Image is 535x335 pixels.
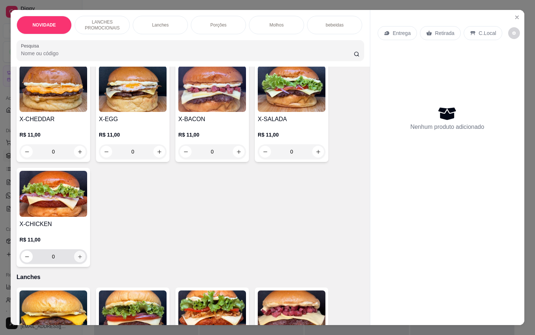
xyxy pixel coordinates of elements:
img: product-image [99,66,167,112]
button: increase-product-quantity [74,251,86,262]
p: Retirada [435,29,454,37]
p: Molhos [270,22,284,28]
p: Nenhum produto adicionado [410,123,484,131]
button: decrease-product-quantity [180,146,192,158]
img: product-image [258,66,325,112]
input: Pesquisa [21,50,354,57]
button: decrease-product-quantity [21,251,33,262]
p: LANCHES PROMOCIONAIS [81,19,124,31]
h4: X-SALADA [258,115,325,124]
p: R$ 11,00 [19,236,87,243]
button: decrease-product-quantity [508,27,520,39]
h4: X-EGG [99,115,167,124]
p: R$ 11,00 [258,131,325,138]
p: R$ 11,00 [19,131,87,138]
p: Lanches [152,22,168,28]
p: Entrega [393,29,411,37]
button: decrease-product-quantity [21,146,33,158]
p: R$ 11,00 [178,131,246,138]
button: increase-product-quantity [233,146,245,158]
button: decrease-product-quantity [100,146,112,158]
label: Pesquisa [21,43,42,49]
p: bebeidas [326,22,344,28]
button: decrease-product-quantity [259,146,271,158]
p: R$ 11,00 [99,131,167,138]
h4: X-CHICKEN [19,220,87,229]
img: product-image [178,66,246,112]
button: increase-product-quantity [74,146,86,158]
img: product-image [19,66,87,112]
p: Lanches [17,273,364,282]
h4: X-CHEDDAR [19,115,87,124]
p: NOVIDADE [32,22,56,28]
button: increase-product-quantity [153,146,165,158]
h4: X-BACON [178,115,246,124]
p: Porções [210,22,227,28]
p: C.Local [479,29,496,37]
button: Close [511,11,523,23]
button: increase-product-quantity [312,146,324,158]
img: product-image [19,171,87,217]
